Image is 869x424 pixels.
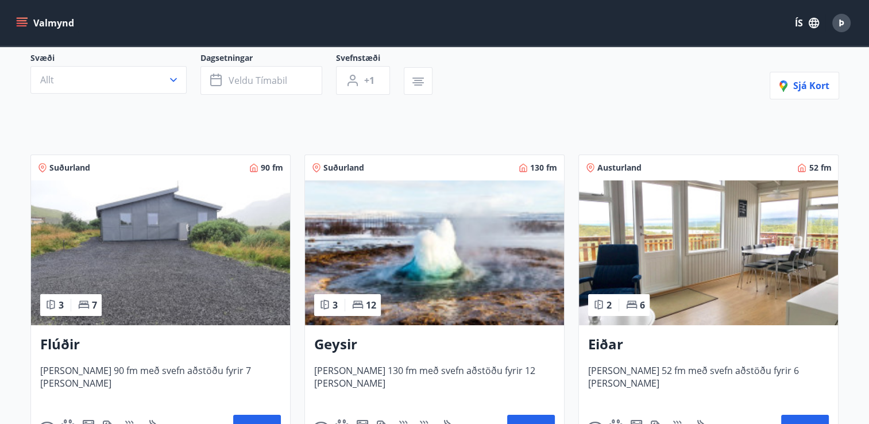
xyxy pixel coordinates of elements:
[40,334,281,355] h3: Flúðir
[59,299,64,311] span: 3
[323,162,364,174] span: Suðurland
[588,364,829,402] span: [PERSON_NAME] 52 fm með svefn aðstöðu fyrir 6 [PERSON_NAME]
[828,9,855,37] button: Þ
[30,66,187,94] button: Allt
[770,72,839,99] button: Sjá kort
[336,52,404,66] span: Svefnstæði
[229,74,287,87] span: Veldu tímabil
[366,299,376,311] span: 12
[40,74,54,86] span: Allt
[49,162,90,174] span: Suðurland
[597,162,642,174] span: Austurland
[14,13,79,33] button: menu
[200,52,336,66] span: Dagsetningar
[40,364,281,402] span: [PERSON_NAME] 90 fm með svefn aðstöðu fyrir 7 [PERSON_NAME]
[530,162,557,174] span: 130 fm
[607,299,612,311] span: 2
[364,74,374,87] span: +1
[92,299,97,311] span: 7
[30,52,200,66] span: Svæði
[779,79,829,92] span: Sjá kort
[261,162,283,174] span: 90 fm
[305,180,564,325] img: Paella dish
[333,299,338,311] span: 3
[314,334,555,355] h3: Geysir
[789,13,825,33] button: ÍS
[31,180,290,325] img: Paella dish
[640,299,645,311] span: 6
[314,364,555,402] span: [PERSON_NAME] 130 fm með svefn aðstöðu fyrir 12 [PERSON_NAME]
[200,66,322,95] button: Veldu tímabil
[579,180,838,325] img: Paella dish
[839,17,844,29] span: Þ
[336,66,390,95] button: +1
[809,162,831,174] span: 52 fm
[588,334,829,355] h3: Eiðar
